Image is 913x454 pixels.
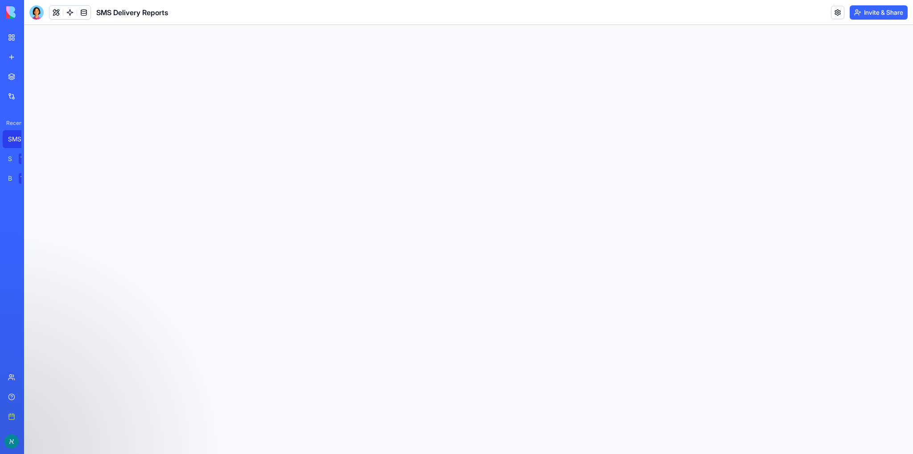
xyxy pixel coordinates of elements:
img: ACg8ocJbupj-qHE57B85Lt-DY5p2ljiNXNN0ArFLTixggzSgaKMSRg=s96-c [4,434,19,449]
a: SMS Delivery Reports [3,130,38,148]
div: SMS Delivery Reports [8,135,33,144]
iframe: Intercom notifications message [127,387,305,450]
h1: SMS Delivery Reports [96,7,168,18]
div: Blog Generation Pro [8,174,12,183]
img: logo [6,6,62,19]
div: TRY [19,173,33,184]
button: Invite & Share [850,5,908,20]
span: Recent [3,120,21,127]
a: Social Media Content GeneratorTRY [3,150,38,168]
a: Blog Generation ProTRY [3,169,38,187]
div: Social Media Content Generator [8,154,12,163]
div: TRY [19,153,33,164]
